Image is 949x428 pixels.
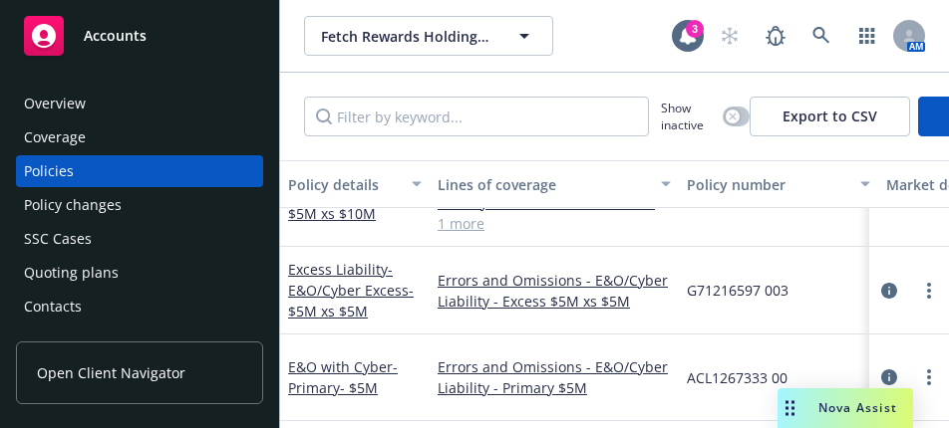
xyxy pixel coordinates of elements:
[288,174,400,195] div: Policy details
[16,257,263,289] a: Quoting plans
[321,26,493,47] span: Fetch Rewards Holdings, Inc.
[16,189,263,221] a: Policy changes
[438,174,649,195] div: Lines of coverage
[288,162,414,223] span: - E&O/Cyber Excess- $5M xs $10M
[16,223,263,255] a: SSC Cases
[710,16,750,56] a: Start snowing
[16,324,263,356] a: Contract review
[778,388,802,428] div: Drag to move
[16,155,263,187] a: Policies
[877,365,901,389] a: circleInformation
[687,367,788,388] span: ACL1267333 00
[24,155,74,187] div: Policies
[288,260,414,321] span: - E&O/Cyber Excess- $5M xs $5M
[288,260,414,321] a: Excess Liability
[16,88,263,119] a: Overview
[679,160,878,208] button: Policy number
[288,162,414,223] a: Excess Liability
[24,291,82,322] div: Contacts
[801,16,841,56] a: Search
[661,100,715,133] span: Show inactive
[750,97,910,136] button: Export to CSV
[687,174,848,195] div: Policy number
[280,160,430,208] button: Policy details
[24,88,86,119] div: Overview
[847,16,887,56] a: Switch app
[917,279,941,303] a: more
[16,8,263,64] a: Accounts
[756,16,795,56] a: Report a Bug
[24,257,119,289] div: Quoting plans
[24,324,129,356] div: Contract review
[917,365,941,389] a: more
[304,16,553,56] button: Fetch Rewards Holdings, Inc.
[877,279,901,303] a: circleInformation
[687,280,789,301] span: G71216597 003
[16,121,263,153] a: Coverage
[778,388,913,428] button: Nova Assist
[438,270,671,312] a: Errors and Omissions - E&O/Cyber Liability - Excess $5M xs $5M
[438,356,671,398] a: Errors and Omissions - E&O/Cyber Liability - Primary $5M
[818,399,897,416] span: Nova Assist
[24,121,86,153] div: Coverage
[24,223,92,255] div: SSC Cases
[288,357,398,397] a: E&O with Cyber
[16,291,263,322] a: Contacts
[430,160,679,208] button: Lines of coverage
[783,107,877,125] span: Export to CSV
[438,213,671,234] a: 1 more
[24,189,122,221] div: Policy changes
[84,28,147,44] span: Accounts
[304,97,649,136] input: Filter by keyword...
[37,362,185,383] span: Open Client Navigator
[686,16,704,34] div: 3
